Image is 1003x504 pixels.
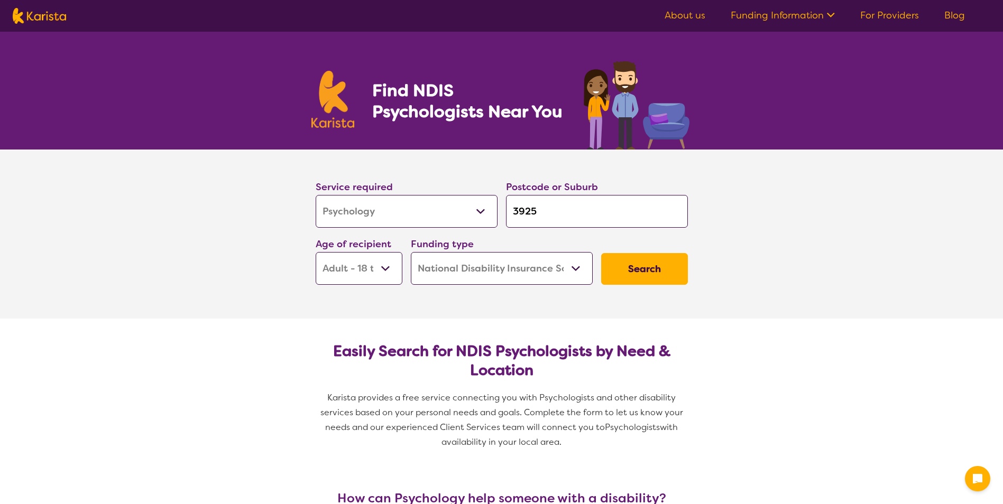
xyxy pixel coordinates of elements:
[860,9,919,22] a: For Providers
[13,8,66,24] img: Karista logo
[605,422,660,433] span: Psychologists
[580,57,692,150] img: psychology
[411,238,474,250] label: Funding type
[601,253,688,285] button: Search
[731,9,835,22] a: Funding Information
[506,195,688,228] input: Type
[506,181,598,193] label: Postcode or Suburb
[316,238,391,250] label: Age of recipient
[665,9,705,22] a: About us
[320,392,685,433] span: Karista provides a free service connecting you with Psychologists and other disability services b...
[316,181,393,193] label: Service required
[311,71,355,128] img: Karista logo
[944,9,965,22] a: Blog
[324,342,679,380] h2: Easily Search for NDIS Psychologists by Need & Location
[372,80,568,122] h1: Find NDIS Psychologists Near You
